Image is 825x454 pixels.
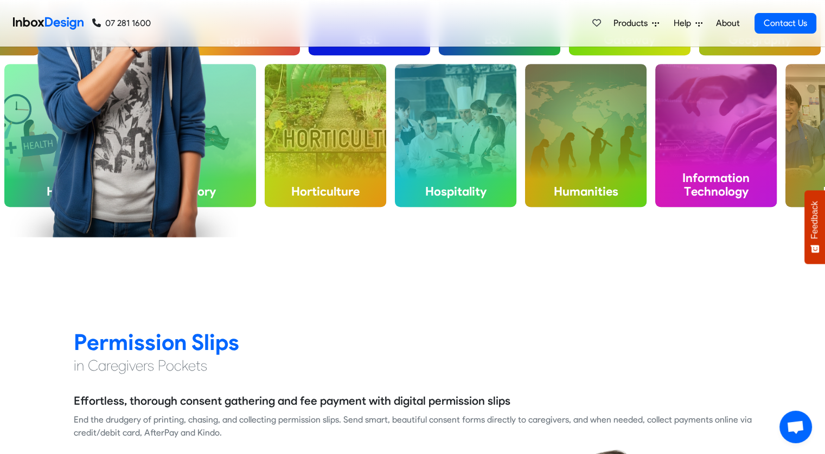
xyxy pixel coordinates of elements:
[92,17,151,30] a: 07 281 1600
[655,162,777,207] h4: Information Technology
[609,12,663,34] a: Products
[779,411,812,443] a: Open chat
[804,190,825,264] button: Feedback - Show survey
[713,12,743,34] a: About
[74,413,752,439] div: End the drudgery of printing, chasing, and collecting permission slips. Send smart, beautiful con...
[613,17,652,30] span: Products
[74,393,510,409] h5: Effortless, thorough consent gathering and fee payment with digital permission slips
[525,176,647,207] h4: Humanities
[74,356,752,375] h4: in Caregivers Pockets
[669,12,707,34] a: Help
[810,201,820,239] span: Feedback
[265,176,386,207] h4: Horticulture
[4,176,126,207] h4: Health
[674,17,695,30] span: Help
[754,13,816,34] a: Contact Us
[74,328,752,356] h2: Permission Slips
[395,176,516,207] h4: Hospitality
